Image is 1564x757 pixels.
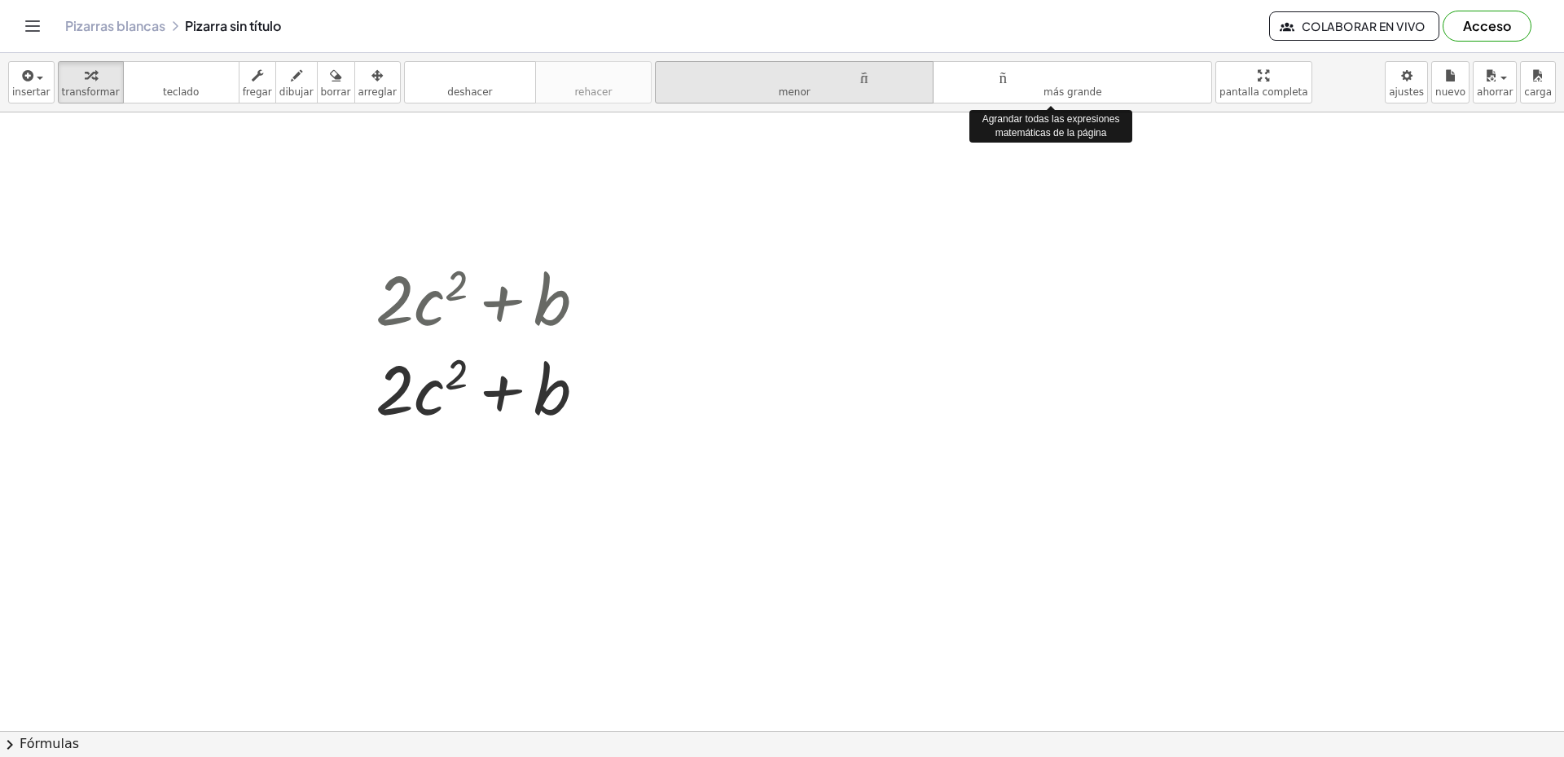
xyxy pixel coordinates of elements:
[1385,61,1428,103] button: ajustes
[535,61,652,103] button: rehacerrehacer
[243,86,272,98] font: fregar
[1435,86,1465,98] font: nuevo
[655,61,934,103] button: tamaño_del_formatomenor
[779,86,811,98] font: menor
[1043,86,1102,98] font: más grande
[937,68,1208,83] font: tamaño_del_formato
[1302,19,1426,33] font: Colaborar en vivo
[1215,61,1312,103] button: pantalla completa
[127,68,235,83] font: teclado
[58,61,124,103] button: transformar
[275,61,318,103] button: dibujar
[574,86,612,98] font: rehacer
[408,68,532,83] font: deshacer
[65,18,165,34] a: Pizarras blancas
[123,61,239,103] button: tecladoteclado
[1219,86,1308,98] font: pantalla completa
[1443,11,1531,42] button: Acceso
[321,86,351,98] font: borrar
[1269,11,1439,41] button: Colaborar en vivo
[12,86,51,98] font: insertar
[933,61,1212,103] button: tamaño_del_formatomás grande
[1473,61,1517,103] button: ahorrar
[659,68,930,83] font: tamaño_del_formato
[447,86,492,98] font: deshacer
[163,86,199,98] font: teclado
[20,13,46,39] button: Cambiar navegación
[65,17,165,34] font: Pizarras blancas
[1389,86,1424,98] font: ajustes
[539,68,648,83] font: rehacer
[239,61,276,103] button: fregar
[8,61,55,103] button: insertar
[354,61,401,103] button: arreglar
[62,86,120,98] font: transformar
[1431,61,1470,103] button: nuevo
[982,113,1120,139] font: Agrandar todas las expresiones matemáticas de la página
[1477,86,1513,98] font: ahorrar
[1463,17,1511,34] font: Acceso
[358,86,397,98] font: arreglar
[20,736,79,751] font: Fórmulas
[317,61,355,103] button: borrar
[1524,86,1552,98] font: carga
[404,61,536,103] button: deshacerdeshacer
[1520,61,1556,103] button: carga
[279,86,314,98] font: dibujar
